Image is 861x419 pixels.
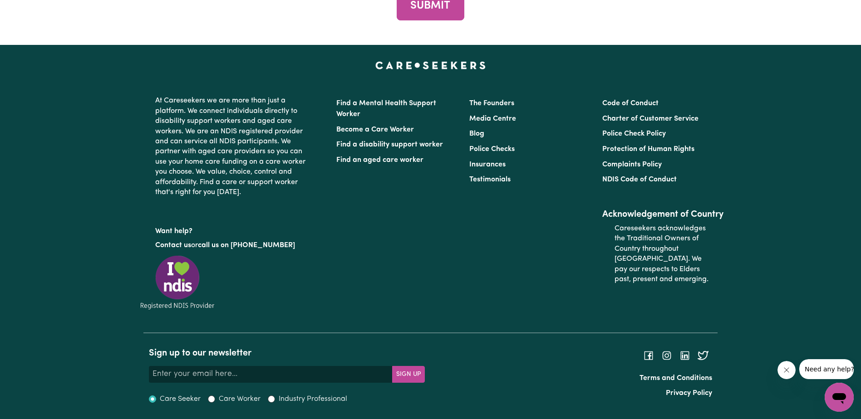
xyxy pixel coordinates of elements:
a: Insurances [469,161,506,168]
a: Terms and Conditions [640,375,712,382]
span: Need any help? [5,6,55,14]
a: Blog [469,130,484,137]
a: Follow Careseekers on Facebook [643,352,654,359]
a: Complaints Policy [602,161,662,168]
a: NDIS Code of Conduct [602,176,677,183]
iframe: Button to launch messaging window [825,383,854,412]
input: Enter your email here... [149,366,393,382]
a: Police Checks [469,146,515,153]
label: Care Worker [219,394,261,404]
button: Subscribe [392,366,425,382]
a: Follow Careseekers on Twitter [698,352,708,359]
a: Become a Care Worker [336,126,414,133]
a: Find a Mental Health Support Worker [336,100,436,118]
a: Code of Conduct [602,100,659,107]
a: Follow Careseekers on LinkedIn [679,352,690,359]
label: Care Seeker [160,394,201,404]
a: Testimonials [469,176,511,183]
label: Industry Professional [279,394,347,404]
a: call us on [PHONE_NUMBER] [198,242,295,249]
a: Follow Careseekers on Instagram [661,352,672,359]
a: Contact us [155,242,191,249]
p: or [155,237,306,254]
img: Registered NDIS provider [137,254,218,311]
a: Charter of Customer Service [602,115,699,122]
a: Protection of Human Rights [602,146,694,153]
iframe: Close message [777,361,796,379]
h2: Acknowledgement of Country [602,209,724,220]
a: Careseekers home page [375,61,486,68]
a: Find an aged care worker [336,156,423,164]
p: Want help? [155,223,306,236]
a: The Founders [469,100,514,107]
a: Media Centre [469,115,516,122]
p: Careseekers acknowledges the Traditional Owners of Country throughout [GEOGRAPHIC_DATA]. We pay o... [615,220,712,288]
a: Privacy Policy [666,390,712,397]
h2: Sign up to our newsletter [149,348,425,359]
p: At Careseekers we are more than just a platform. We connect individuals directly to disability su... [155,92,306,201]
iframe: Message from company [799,359,854,379]
a: Police Check Policy [602,130,666,137]
a: Find a disability support worker [336,141,443,148]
